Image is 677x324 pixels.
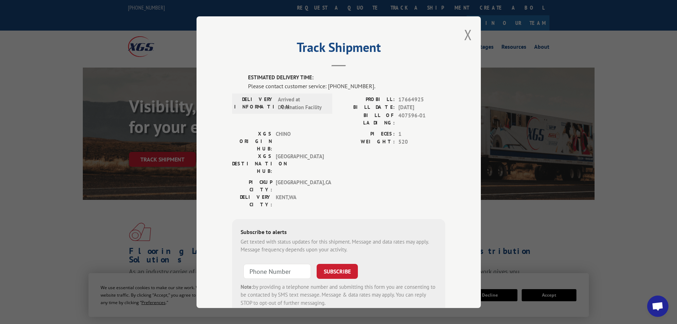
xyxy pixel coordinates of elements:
[464,25,472,44] button: Close modal
[243,264,311,278] input: Phone Number
[398,111,445,126] span: 407596-01
[339,130,395,138] label: PIECES:
[398,130,445,138] span: 1
[232,193,272,208] label: DELIVERY CITY:
[339,95,395,103] label: PROBILL:
[398,95,445,103] span: 17664925
[232,178,272,193] label: PICKUP CITY:
[248,81,445,90] div: Please contact customer service: [PHONE_NUMBER].
[232,130,272,152] label: XGS ORIGIN HUB:
[339,111,395,126] label: BILL OF LADING:
[398,103,445,112] span: [DATE]
[241,283,437,307] div: by providing a telephone number and submitting this form you are consenting to be contacted by SM...
[398,138,445,146] span: 520
[232,42,445,56] h2: Track Shipment
[276,130,324,152] span: CHINO
[248,74,445,82] label: ESTIMATED DELIVERY TIME:
[339,103,395,112] label: BILL DATE:
[276,152,324,175] span: [GEOGRAPHIC_DATA]
[241,227,437,238] div: Subscribe to alerts
[339,138,395,146] label: WEIGHT:
[232,152,272,175] label: XGS DESTINATION HUB:
[241,283,253,290] strong: Note:
[276,193,324,208] span: KENT , WA
[234,95,274,111] label: DELIVERY INFORMATION:
[647,296,668,317] div: Open chat
[241,238,437,254] div: Get texted with status updates for this shipment. Message and data rates may apply. Message frequ...
[317,264,358,278] button: SUBSCRIBE
[278,95,326,111] span: Arrived at Destination Facility
[276,178,324,193] span: [GEOGRAPHIC_DATA] , CA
